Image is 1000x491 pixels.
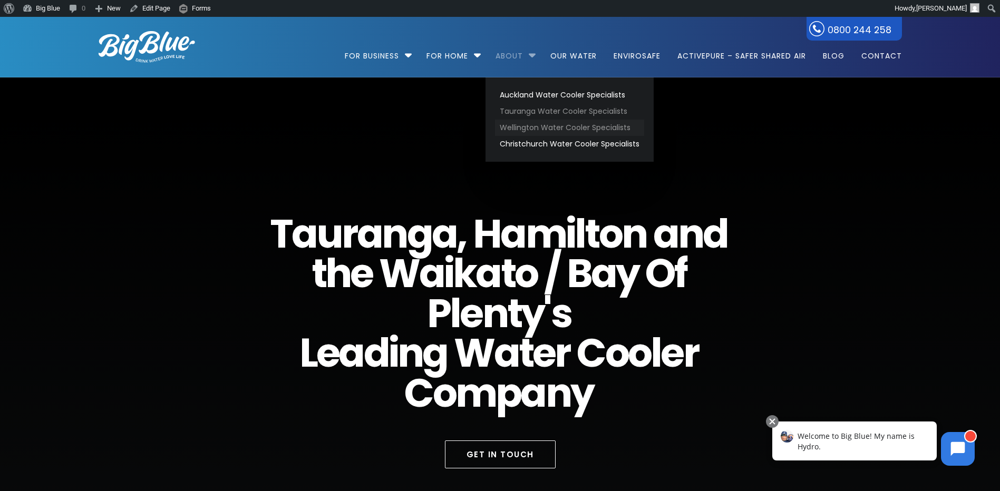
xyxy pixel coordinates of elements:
span: a [494,333,519,372]
img: logo [99,31,195,63]
span: e [460,293,482,333]
span: i [389,333,397,372]
span: e [316,333,338,372]
span: t [585,214,598,253]
a: About [488,17,530,85]
span: p [496,373,520,413]
span: a [338,333,363,372]
span: t [507,293,521,333]
span: a [520,373,545,413]
span: o [599,214,622,253]
span: t [519,333,532,372]
span: o [514,253,537,293]
span: a [653,214,678,253]
a: Contact [854,17,902,85]
span: h [325,253,350,293]
span: n [622,214,646,253]
span: a [419,253,444,293]
span: m [526,214,566,253]
span: n [546,373,570,413]
span: W [454,333,493,372]
span: l [651,333,661,372]
span: n [397,333,422,372]
span: y [616,253,638,293]
span: a [475,253,500,293]
span: n [482,293,507,333]
a: ActivePure – Safer Shared Air [670,17,813,85]
span: l [450,293,460,333]
span: i [444,253,453,293]
span: e [532,333,555,372]
span: m [455,373,496,413]
span: r [555,333,570,372]
a: Get in Touch [445,440,556,468]
span: a [591,253,616,293]
a: For Home [419,17,475,85]
span: s [551,293,571,333]
span: W [379,253,419,293]
span: a [292,214,316,253]
span: ' [543,293,550,333]
span: y [521,293,543,333]
span: o [605,333,628,372]
span: a [500,214,525,253]
a: 0800 244 258 [807,17,902,41]
a: Christchurch Water Cooler Specialists [495,136,644,152]
a: EnviroSafe [606,17,668,85]
span: i [566,214,575,253]
span: a [357,214,382,253]
span: / [544,253,560,293]
span: n [382,214,406,253]
span: o [433,373,455,413]
span: e [661,333,683,372]
span: d [364,333,389,372]
span: L [299,333,316,372]
a: For Business [345,17,406,85]
iframe: Chatbot [761,413,985,476]
span: [PERSON_NAME] [916,4,967,12]
a: Auckland Water Cooler Specialists [495,87,644,103]
span: , [457,214,466,253]
span: t [312,253,325,293]
span: u [317,214,342,253]
span: C [577,333,605,372]
span: y [570,373,593,413]
a: Wellington Water Cooler Specialists [495,120,644,136]
a: Blog [815,17,852,85]
a: Our Water [543,17,605,85]
span: g [422,333,447,372]
span: r [683,333,698,372]
span: B [567,253,591,293]
span: O [645,253,674,293]
span: f [674,253,686,293]
span: r [342,214,357,253]
span: t [501,253,514,293]
a: Tauranga Water Cooler Specialists [495,103,644,120]
span: g [407,214,432,253]
span: o [628,333,651,372]
span: T [270,214,292,253]
span: d [703,214,727,253]
span: H [473,214,500,253]
span: e [350,253,372,293]
span: a [432,214,457,253]
span: n [678,214,703,253]
span: k [453,253,475,293]
span: C [404,373,432,413]
span: P [427,293,450,333]
span: l [575,214,585,253]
